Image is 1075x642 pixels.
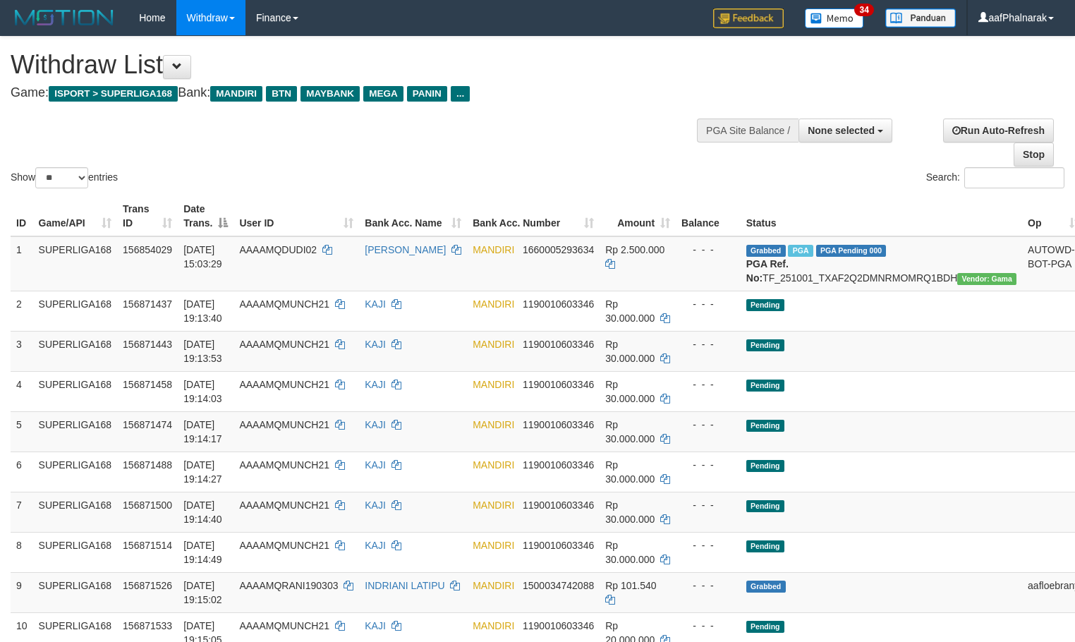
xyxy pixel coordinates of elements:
h1: Withdraw List [11,51,703,79]
span: MANDIRI [473,620,514,631]
span: Pending [746,460,784,472]
td: SUPERLIGA168 [33,572,118,612]
td: SUPERLIGA168 [33,492,118,532]
span: [DATE] 15:03:29 [183,244,222,269]
div: - - - [681,619,735,633]
span: Pending [746,500,784,512]
td: SUPERLIGA168 [33,291,118,331]
a: KAJI [365,620,386,631]
span: Rp 30.000.000 [605,339,655,364]
span: MANDIRI [473,379,514,390]
a: KAJI [365,540,386,551]
h4: Game: Bank: [11,86,703,100]
span: Pending [746,299,784,311]
span: MEGA [363,86,403,102]
div: - - - [681,243,735,257]
td: 7 [11,492,33,532]
span: Rp 30.000.000 [605,459,655,485]
span: [DATE] 19:13:53 [183,339,222,364]
span: AAAAMQRANI190303 [239,580,338,591]
span: Rp 30.000.000 [605,379,655,404]
span: 34 [854,4,873,16]
th: Bank Acc. Number: activate to sort column ascending [467,196,600,236]
th: Game/API: activate to sort column ascending [33,196,118,236]
th: User ID: activate to sort column ascending [233,196,359,236]
a: Stop [1014,143,1054,166]
th: Date Trans.: activate to sort column descending [178,196,233,236]
td: SUPERLIGA168 [33,411,118,452]
a: KAJI [365,339,386,350]
span: Rp 30.000.000 [605,540,655,565]
span: Grabbed [746,581,786,593]
span: [DATE] 19:15:02 [183,580,222,605]
td: 4 [11,371,33,411]
span: ISPORT > SUPERLIGA168 [49,86,178,102]
span: Pending [746,380,784,392]
img: MOTION_logo.png [11,7,118,28]
span: None selected [808,125,875,136]
span: 156871474 [123,419,172,430]
input: Search: [964,167,1064,188]
a: [PERSON_NAME] [365,244,446,255]
span: Copy 1190010603346 to clipboard [523,298,594,310]
td: SUPERLIGA168 [33,236,118,291]
div: - - - [681,377,735,392]
a: KAJI [365,459,386,471]
span: MAYBANK [300,86,360,102]
span: Grabbed [746,245,786,257]
div: - - - [681,458,735,472]
td: SUPERLIGA168 [33,452,118,492]
img: panduan.png [885,8,956,28]
span: 156871458 [123,379,172,390]
div: - - - [681,297,735,311]
span: MANDIRI [473,580,514,591]
span: [DATE] 19:13:40 [183,298,222,324]
span: BTN [266,86,297,102]
span: Marked by aafsoycanthlai [788,245,813,257]
span: Copy 1190010603346 to clipboard [523,339,594,350]
span: AAAAMQMUNCH21 [239,459,329,471]
span: Vendor URL: https://trx31.1velocity.biz [957,273,1016,285]
span: Rp 101.540 [605,580,656,591]
span: AAAAMQMUNCH21 [239,339,329,350]
span: 156871488 [123,459,172,471]
span: 156871533 [123,620,172,631]
div: - - - [681,498,735,512]
a: Run Auto-Refresh [943,119,1054,143]
th: Amount: activate to sort column ascending [600,196,676,236]
span: MANDIRI [473,419,514,430]
div: PGA Site Balance / [697,119,798,143]
span: Copy 1190010603346 to clipboard [523,540,594,551]
td: SUPERLIGA168 [33,371,118,411]
a: KAJI [365,298,386,310]
div: - - - [681,418,735,432]
span: MANDIRI [473,499,514,511]
span: AAAAMQMUNCH21 [239,298,329,310]
span: Copy 1500034742088 to clipboard [523,580,594,591]
span: AAAAMQDUDI02 [239,244,317,255]
span: MANDIRI [473,244,514,255]
span: PGA Pending [816,245,887,257]
td: 1 [11,236,33,291]
td: 8 [11,532,33,572]
td: 3 [11,331,33,371]
td: 2 [11,291,33,331]
img: Feedback.jpg [713,8,784,28]
span: Copy 1660005293634 to clipboard [523,244,594,255]
a: INDRIANI LATIPU [365,580,444,591]
td: SUPERLIGA168 [33,532,118,572]
a: KAJI [365,379,386,390]
span: 156871526 [123,580,172,591]
label: Search: [926,167,1064,188]
span: [DATE] 19:14:49 [183,540,222,565]
span: [DATE] 19:14:27 [183,459,222,485]
span: AAAAMQMUNCH21 [239,620,329,631]
span: Pending [746,621,784,633]
span: Pending [746,420,784,432]
div: - - - [681,337,735,351]
span: Pending [746,540,784,552]
th: Trans ID: activate to sort column ascending [117,196,178,236]
span: 156854029 [123,244,172,255]
span: 156871437 [123,298,172,310]
span: MANDIRI [210,86,262,102]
